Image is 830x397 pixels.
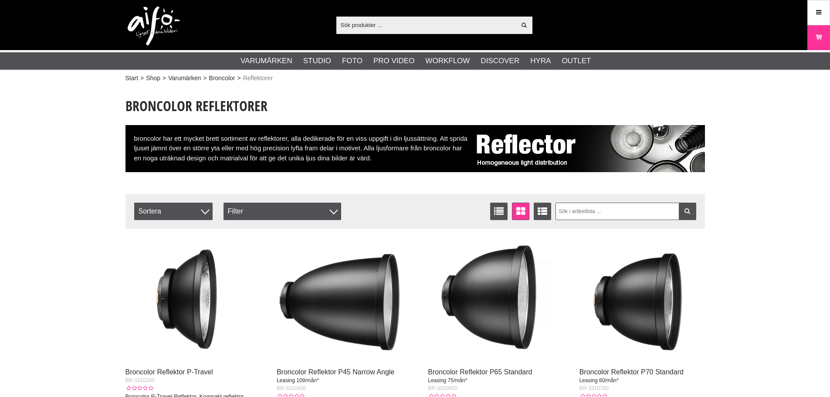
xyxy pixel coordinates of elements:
[125,74,139,83] a: Start
[277,238,402,363] img: Broncolor Reflektor P45 Narrow Angle
[556,203,696,220] input: Sök i artikellista ...
[128,7,180,46] img: logo.png
[303,55,331,67] a: Studio
[579,377,619,383] span: Leasing 60/mån*
[336,18,516,31] input: Sök produkter ...
[481,55,519,67] a: Discover
[373,55,414,67] a: Pro Video
[428,368,532,376] a: Broncolor Reflektor P65 Standard
[125,96,705,115] h1: broncolor Reflektorer
[125,384,153,392] div: Kundbetyg: 0
[579,238,705,363] img: Broncolor Reflektor P70 Standard
[428,238,553,363] img: Broncolor Reflektor P65 Standard
[203,74,207,83] span: >
[140,74,144,83] span: >
[125,377,155,383] span: BR-3310300
[534,203,551,220] a: Utökad listvisning
[579,385,609,391] span: BR-3310700
[679,203,696,220] a: Filtrera
[224,203,341,220] div: Filter
[243,74,273,83] span: Reflektorer
[428,385,457,391] span: BR-3310600
[146,74,160,83] a: Shop
[277,377,319,383] span: Leasing 109/mån*
[277,385,306,391] span: BR-3310400
[490,203,508,220] a: Listvisning
[530,55,551,67] a: Hyra
[241,55,292,67] a: Varumärken
[425,55,470,67] a: Workflow
[470,125,705,172] img: Broncolor Reflectors
[209,74,235,83] a: Broncolor
[562,55,591,67] a: Outlet
[237,74,241,83] span: >
[168,74,201,83] a: Varumärken
[134,203,213,220] span: Sortera
[512,203,529,220] a: Fönstervisning
[163,74,166,83] span: >
[579,368,684,376] a: Broncolor Reflektor P70 Standard
[125,238,251,363] img: Broncolor Reflektor P-Travel
[125,125,705,172] div: broncolor har ett mycket brett sortiment av reflektorer, alla dedikerade för en viss uppgift i di...
[277,368,394,376] a: Broncolor Reflektor P45 Narrow Angle
[342,55,362,67] a: Foto
[125,368,213,376] a: Broncolor Reflektor P-Travel
[428,377,467,383] span: Leasing 75/mån*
